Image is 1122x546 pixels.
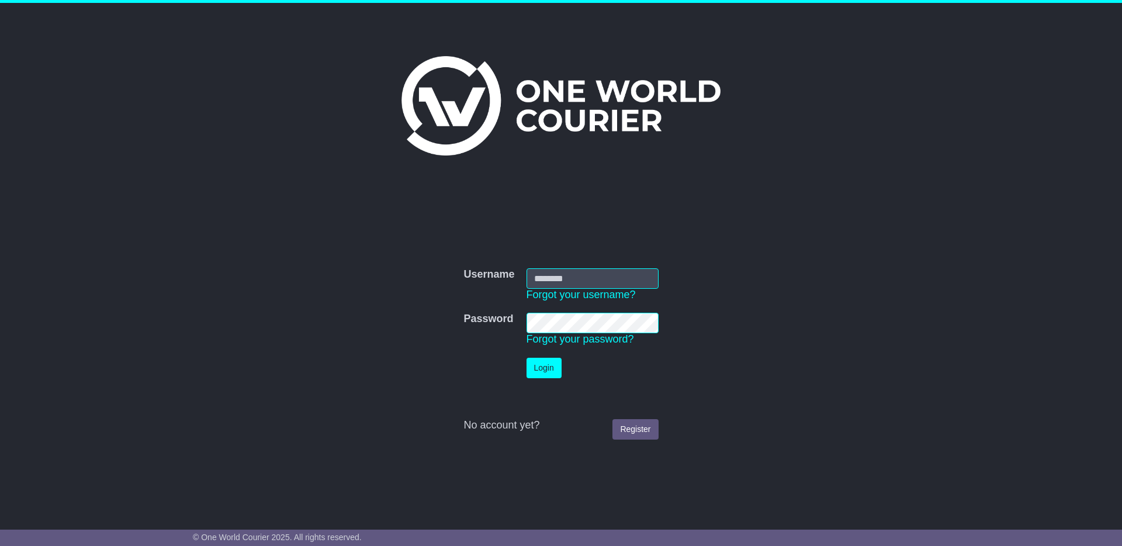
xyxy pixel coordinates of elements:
a: Register [612,419,658,440]
label: Username [463,268,514,281]
a: Forgot your username? [527,289,636,300]
img: One World [401,56,721,155]
a: Forgot your password? [527,333,634,345]
button: Login [527,358,562,378]
div: No account yet? [463,419,658,432]
span: © One World Courier 2025. All rights reserved. [193,533,362,542]
label: Password [463,313,513,326]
